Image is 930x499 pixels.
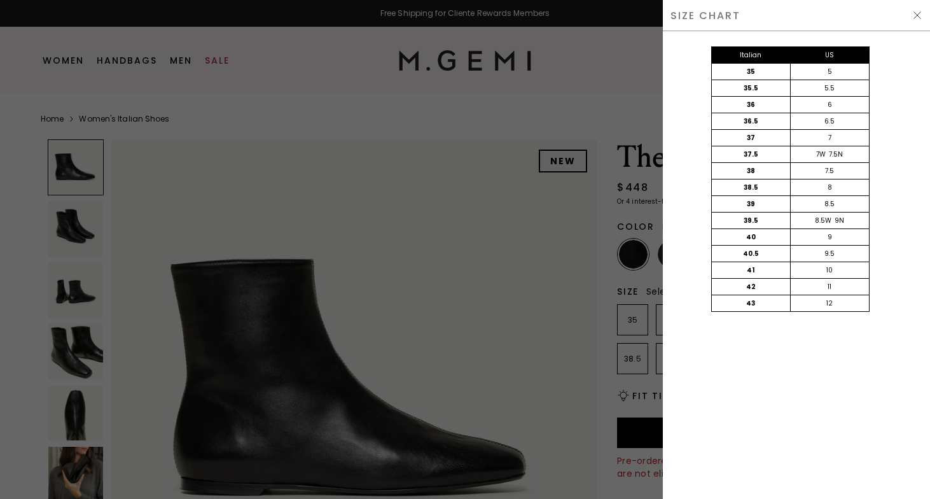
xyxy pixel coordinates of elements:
div: 42 [712,279,791,295]
div: 8.5 [790,196,869,212]
div: US [790,47,869,63]
div: 36 [712,97,791,113]
div: 5.5 [790,80,869,96]
div: 39 [712,196,791,212]
div: 10 [790,262,869,278]
div: 37 [712,130,791,146]
img: Hide Drawer [912,10,922,20]
div: 39.5 [712,213,791,228]
div: 6 [790,97,869,113]
div: 9 [790,229,869,245]
div: 40.5 [712,246,791,262]
div: 40 [712,229,791,245]
div: 8.5W [815,216,831,226]
div: 37.5 [712,146,791,162]
div: 11 [790,279,869,295]
div: 7.5N [829,150,843,160]
div: 35 [712,64,791,80]
div: 9N [835,216,844,226]
div: 43 [712,295,791,311]
div: 7 [790,130,869,146]
div: 9.5 [790,246,869,262]
div: 38.5 [712,179,791,195]
div: 7.5 [790,163,869,179]
div: 41 [712,262,791,278]
div: 38 [712,163,791,179]
div: 6.5 [790,113,869,129]
div: Italian [712,47,791,63]
div: 35.5 [712,80,791,96]
div: 8 [790,179,869,195]
div: 7W [816,150,826,160]
div: 36.5 [712,113,791,129]
div: 12 [790,295,869,311]
div: 5 [790,64,869,80]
